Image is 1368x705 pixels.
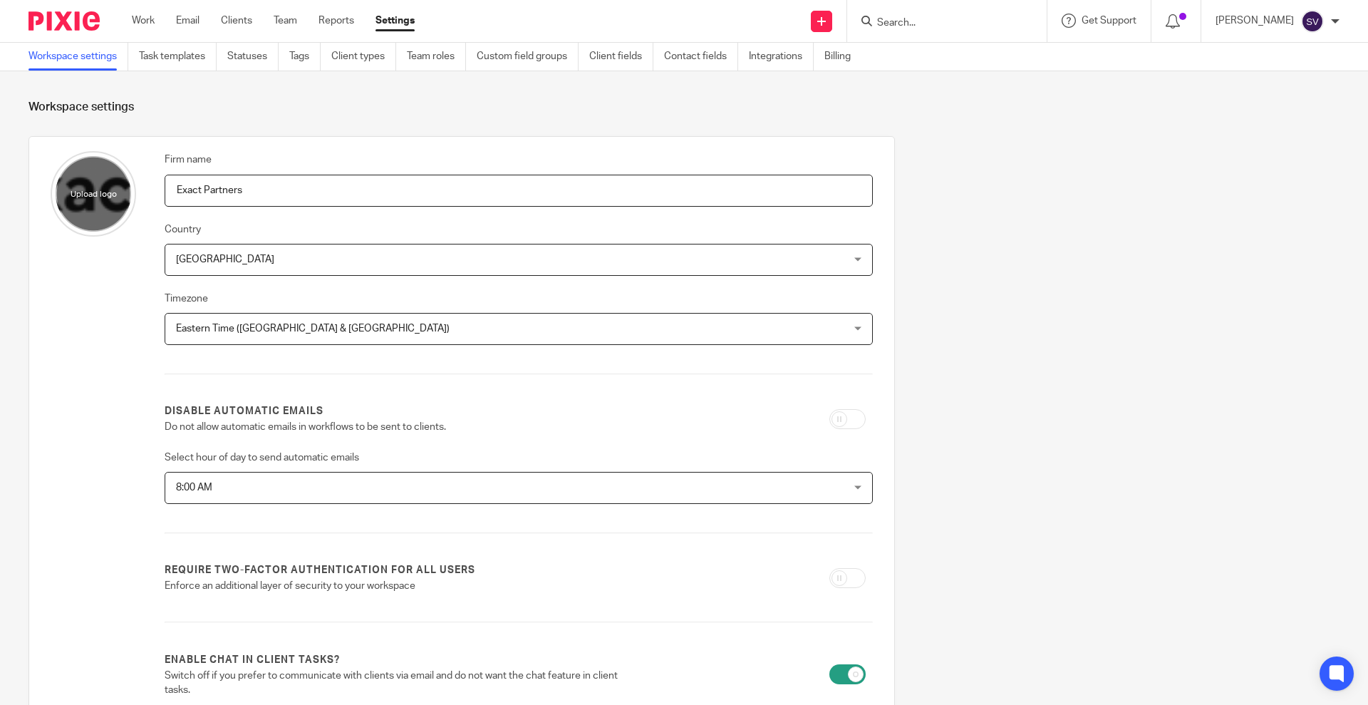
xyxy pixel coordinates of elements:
a: Team [274,14,297,28]
input: Search [876,17,1004,30]
p: Switch off if you prefer to communicate with clients via email and do not want the chat feature i... [165,669,629,698]
a: Client types [331,43,396,71]
label: Timezone [165,292,208,306]
p: Do not allow automatic emails in workflows to be sent to clients. [165,420,629,434]
a: Team roles [407,43,466,71]
a: Task templates [139,43,217,71]
label: Enable chat in client tasks? [165,653,340,667]
label: Disable automatic emails [165,404,323,418]
h1: Workspace settings [28,100,1339,115]
a: Client fields [589,43,653,71]
span: Eastern Time ([GEOGRAPHIC_DATA] & [GEOGRAPHIC_DATA]) [176,324,450,334]
span: [GEOGRAPHIC_DATA] [176,254,274,264]
a: Clients [221,14,252,28]
label: Select hour of day to send automatic emails [165,451,359,465]
a: Billing [824,43,861,71]
p: [PERSON_NAME] [1216,14,1294,28]
label: Country [165,222,201,237]
a: Integrations [749,43,814,71]
a: Statuses [227,43,279,71]
label: Require two-factor authentication for all users [165,563,475,577]
a: Tags [289,43,321,71]
a: Settings [375,14,415,28]
label: Firm name [165,153,212,167]
p: Enforce an additional layer of security to your workspace [165,579,629,593]
a: Custom field groups [477,43,579,71]
a: Reports [318,14,354,28]
a: Work [132,14,155,28]
a: Workspace settings [28,43,128,71]
img: svg%3E [1301,10,1324,33]
a: Email [176,14,199,28]
span: Get Support [1082,16,1136,26]
input: Name of your firm [165,175,873,207]
img: Pixie [28,11,100,31]
span: 8:00 AM [176,483,212,493]
a: Contact fields [664,43,738,71]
